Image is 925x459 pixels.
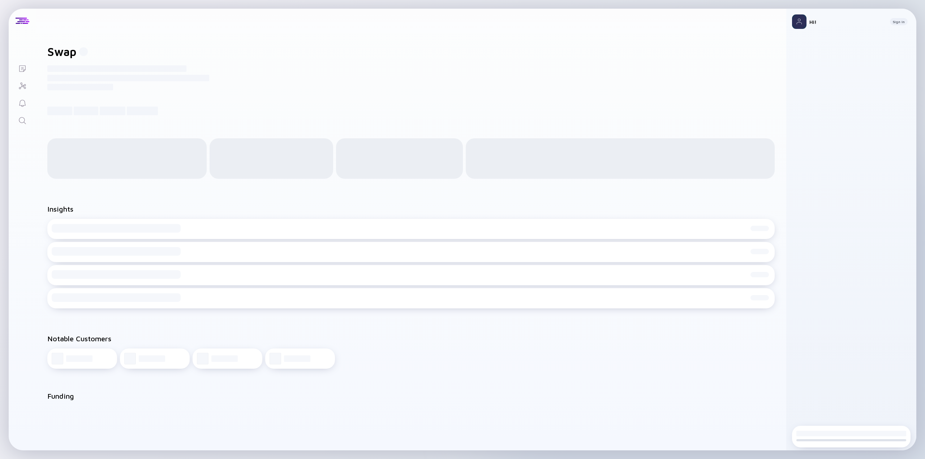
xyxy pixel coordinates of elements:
[792,14,806,29] img: Profile Picture
[9,111,36,129] a: Search
[47,205,73,213] h2: Insights
[47,45,76,59] h1: Swap
[890,18,908,25] button: Sign In
[9,59,36,77] a: Lists
[47,392,74,400] h2: Funding
[809,19,884,25] div: Hi!
[47,334,775,343] h2: Notable Customers
[9,77,36,94] a: Investor Map
[9,94,36,111] a: Reminders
